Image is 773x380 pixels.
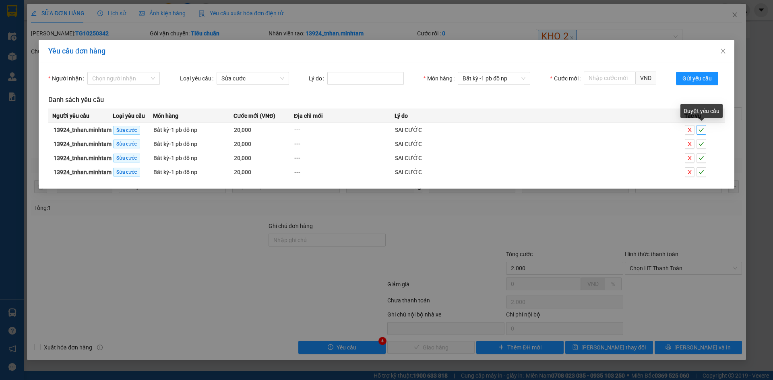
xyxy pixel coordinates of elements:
[697,127,706,133] span: check
[697,153,706,163] button: check
[234,141,251,147] span: 20,000
[697,169,706,175] span: check
[294,127,300,133] span: ---
[221,72,284,84] span: Sửa cước
[92,72,149,84] input: Người nhận
[169,127,197,133] span: - 1 pb đồ np
[294,169,300,175] span: ---
[712,40,734,63] button: Close
[153,127,197,133] span: Bất kỳ
[294,155,300,161] span: ---
[463,72,525,84] span: Bất kỳ
[113,140,140,148] span: Sửa cước
[294,141,300,147] span: ---
[180,72,217,85] label: Loại yêu cầu
[424,72,458,85] label: Món hàng
[685,155,694,161] span: close
[113,154,140,162] span: Sửa cước
[680,104,723,118] div: Duyệt yêu cầu
[697,167,706,177] button: check
[153,169,197,175] span: Bất kỳ
[153,141,197,147] span: Bất kỳ
[550,72,583,85] label: Cước mới
[54,127,112,133] strong: 13924_tnhan.minhtam
[48,95,725,105] h3: Danh sách yêu cầu
[153,111,178,120] span: Món hàng
[113,168,140,177] span: Sửa cước
[52,111,89,120] span: Người yêu cầu
[153,155,197,161] span: Bất kỳ
[685,169,694,175] span: close
[113,126,140,135] span: Sửa cước
[395,155,422,161] span: SAI CƯỚC
[697,155,706,161] span: check
[54,155,112,161] strong: 13924_tnhan.minhtam
[234,111,275,120] span: Cước mới (VNĐ)
[685,167,694,177] button: close
[685,127,694,133] span: close
[309,72,327,85] label: Lý do
[685,125,694,135] button: close
[480,75,507,82] span: - 1 pb đồ np
[720,48,726,54] span: close
[48,47,725,55] div: Yêu cầu đơn hàng
[682,74,712,83] span: Gửi yêu cầu
[697,139,706,149] button: check
[169,141,197,147] span: - 1 pb đồ np
[697,125,706,135] button: check
[169,155,197,161] span: - 1 pb đồ np
[54,141,112,147] strong: 13924_tnhan.minhtam
[234,155,251,161] span: 20,000
[395,127,422,133] span: SAI CƯỚC
[676,72,718,85] button: Gửi yêu cầu
[113,111,145,120] span: Loại yêu cầu
[169,169,197,175] span: - 1 pb đồ np
[48,72,87,85] label: Người nhận
[685,139,694,149] button: close
[584,72,636,84] input: Cước mới
[234,127,251,133] span: 20,000
[685,141,694,147] span: close
[395,169,422,175] span: SAI CƯỚC
[395,141,422,147] span: SAI CƯỚC
[636,72,656,84] span: VND
[54,169,112,175] strong: 13924_tnhan.minhtam
[697,141,706,147] span: check
[294,111,323,120] span: Địa chỉ mới
[327,72,404,85] input: Lý do
[395,111,408,120] span: Lý do
[685,153,694,163] button: close
[234,169,251,175] span: 20,000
